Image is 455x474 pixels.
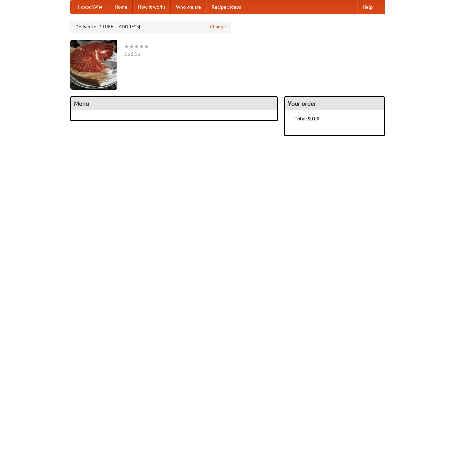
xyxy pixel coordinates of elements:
li: $ [127,50,131,58]
b: Total: $0.00 [295,116,319,121]
h4: Menu [71,97,278,110]
li: ★ [139,43,144,50]
li: $ [124,50,127,58]
img: angular.jpg [70,40,117,90]
li: $ [131,50,134,58]
a: Who we are [171,0,206,14]
li: ★ [129,43,134,50]
li: ★ [144,43,149,50]
div: Deliver to: [STREET_ADDRESS] [70,21,231,33]
a: FoodMe [71,0,109,14]
li: $ [134,50,137,58]
a: Change [210,23,226,30]
a: Help [357,0,378,14]
li: ★ [124,43,129,50]
h4: Your order [285,97,384,110]
a: Home [109,0,133,14]
li: $ [137,50,141,58]
a: Recipe videos [206,0,246,14]
li: ★ [134,43,139,50]
a: How it works [133,0,171,14]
